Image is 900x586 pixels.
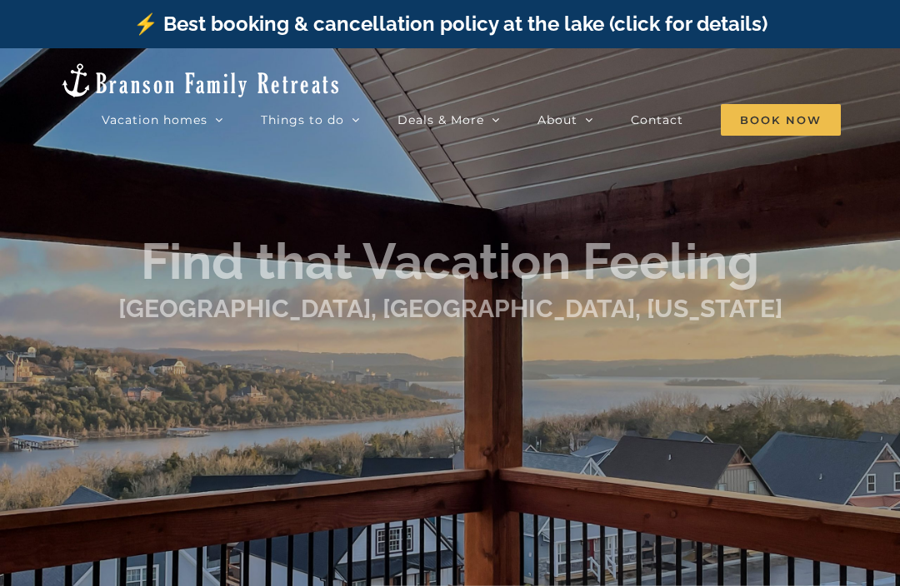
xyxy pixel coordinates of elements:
a: About [537,103,593,137]
a: Vacation homes [102,103,223,137]
iframe: Branson Family Retreats - Opens on Book page - Availability/Property Search Widget [325,338,575,463]
a: Contact [631,103,683,137]
nav: Main Menu [102,103,841,137]
span: Book Now [721,104,841,136]
span: Contact [631,114,683,126]
a: Things to do [261,103,360,137]
span: Things to do [261,114,344,126]
b: Find that Vacation Feeling [141,232,759,291]
span: About [537,114,577,126]
h1: [GEOGRAPHIC_DATA], [GEOGRAPHIC_DATA], [US_STATE] [118,291,782,326]
a: Book Now [721,103,841,137]
a: ⚡️ Best booking & cancellation policy at the lake (click for details) [133,12,767,36]
span: Deals & More [397,114,484,126]
span: Vacation homes [102,114,207,126]
img: Branson Family Retreats Logo [59,62,342,99]
a: Deals & More [397,103,500,137]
